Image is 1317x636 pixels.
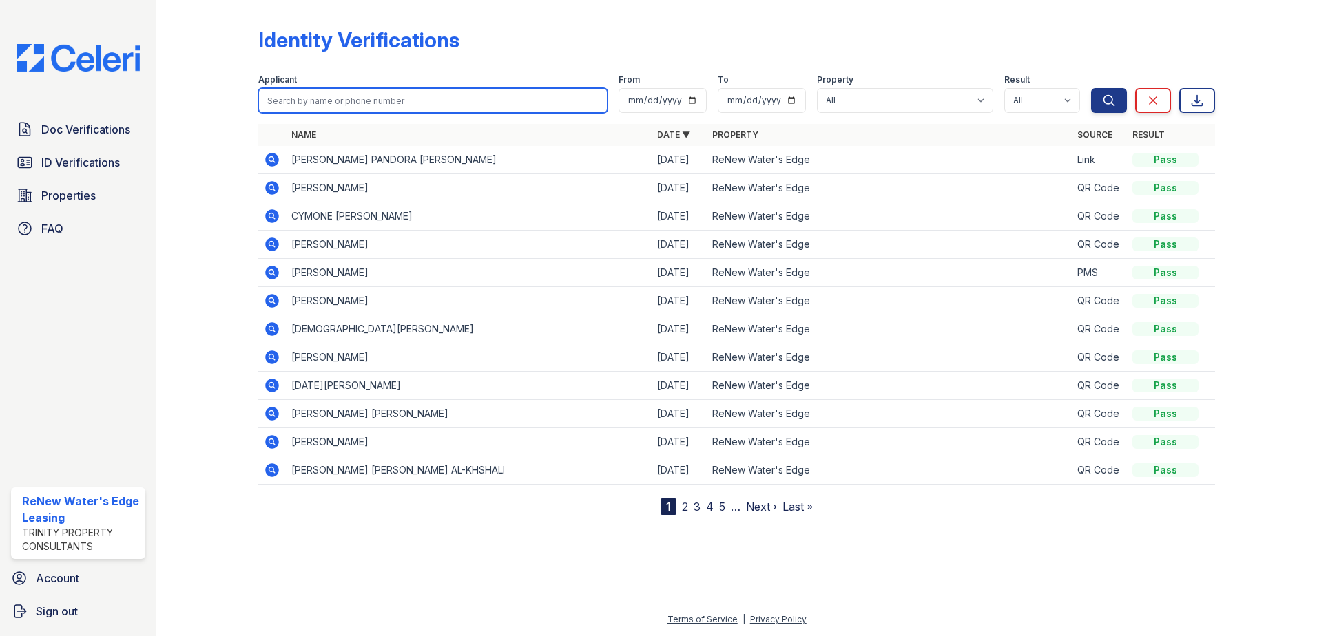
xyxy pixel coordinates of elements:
td: ReNew Water's Edge [707,400,1072,428]
span: … [731,498,740,515]
td: QR Code [1072,231,1127,259]
td: [DATE] [652,174,707,202]
td: QR Code [1072,400,1127,428]
div: Pass [1132,266,1199,279]
div: Pass [1132,435,1199,449]
td: [PERSON_NAME] [286,343,652,372]
div: Pass [1132,294,1199,308]
td: [DATE][PERSON_NAME] [286,372,652,400]
td: [DATE] [652,428,707,456]
a: Property [712,129,758,140]
td: [DATE] [652,315,707,343]
a: Privacy Policy [750,614,807,624]
a: FAQ [11,215,145,242]
a: 5 [719,500,725,513]
td: Link [1072,146,1127,174]
div: Pass [1132,322,1199,336]
td: [PERSON_NAME] [PERSON_NAME] AL-KHSHALI [286,456,652,485]
td: [PERSON_NAME] PANDORA [PERSON_NAME] [286,146,652,174]
div: 1 [661,498,676,515]
div: ReNew Water's Edge Leasing [22,493,140,526]
span: ID Verifications [41,154,120,171]
div: | [743,614,745,624]
td: ReNew Water's Edge [707,146,1072,174]
td: [PERSON_NAME] [286,174,652,202]
td: PMS [1072,259,1127,287]
td: [DATE] [652,372,707,400]
label: From [619,74,640,85]
a: 3 [694,500,701,513]
td: ReNew Water's Edge [707,315,1072,343]
a: Doc Verifications [11,116,145,143]
td: ReNew Water's Edge [707,372,1072,400]
div: Pass [1132,379,1199,392]
a: Next › [746,500,777,513]
a: Last » [782,500,813,513]
img: CE_Logo_Blue-a8612792a0a2168367f1c8372b55b34899dd931a85d93a1a3d3e32e68fde9ad4.png [6,44,151,72]
div: Pass [1132,153,1199,167]
td: ReNew Water's Edge [707,231,1072,259]
td: [PERSON_NAME] [PERSON_NAME] [286,400,652,428]
a: Result [1132,129,1165,140]
td: QR Code [1072,456,1127,485]
td: [PERSON_NAME] [286,231,652,259]
div: Pass [1132,407,1199,421]
a: ID Verifications [11,149,145,176]
td: [DATE] [652,343,707,372]
span: Properties [41,187,96,204]
span: Sign out [36,603,78,619]
div: Pass [1132,181,1199,195]
a: Source [1077,129,1112,140]
div: Pass [1132,209,1199,223]
td: QR Code [1072,372,1127,400]
td: ReNew Water's Edge [707,343,1072,372]
td: QR Code [1072,315,1127,343]
a: Account [6,564,151,592]
td: ReNew Water's Edge [707,456,1072,485]
label: To [718,74,729,85]
td: QR Code [1072,343,1127,372]
div: Identity Verifications [258,28,459,52]
td: QR Code [1072,428,1127,456]
a: 4 [706,500,714,513]
a: 2 [682,500,688,513]
td: [PERSON_NAME] [286,259,652,287]
td: ReNew Water's Edge [707,259,1072,287]
label: Property [817,74,853,85]
div: Pass [1132,237,1199,251]
td: [DATE] [652,231,707,259]
td: QR Code [1072,202,1127,231]
td: [DATE] [652,202,707,231]
td: ReNew Water's Edge [707,287,1072,315]
a: Properties [11,182,145,209]
td: [DATE] [652,456,707,485]
td: [PERSON_NAME] [286,428,652,456]
a: Date ▼ [657,129,690,140]
td: [DATE] [652,287,707,315]
td: ReNew Water's Edge [707,428,1072,456]
td: ReNew Water's Edge [707,202,1072,231]
td: [DEMOGRAPHIC_DATA][PERSON_NAME] [286,315,652,343]
a: Name [291,129,316,140]
a: Terms of Service [667,614,738,624]
td: [DATE] [652,400,707,428]
span: FAQ [41,220,63,237]
td: QR Code [1072,287,1127,315]
a: Sign out [6,597,151,625]
td: QR Code [1072,174,1127,202]
label: Result [1004,74,1030,85]
div: Trinity Property Consultants [22,526,140,553]
span: Doc Verifications [41,121,130,138]
input: Search by name or phone number [258,88,608,113]
td: ReNew Water's Edge [707,174,1072,202]
label: Applicant [258,74,297,85]
td: [DATE] [652,259,707,287]
td: [PERSON_NAME] [286,287,652,315]
span: Account [36,570,79,586]
div: Pass [1132,350,1199,364]
td: CYMONE [PERSON_NAME] [286,202,652,231]
div: Pass [1132,463,1199,477]
td: [DATE] [652,146,707,174]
